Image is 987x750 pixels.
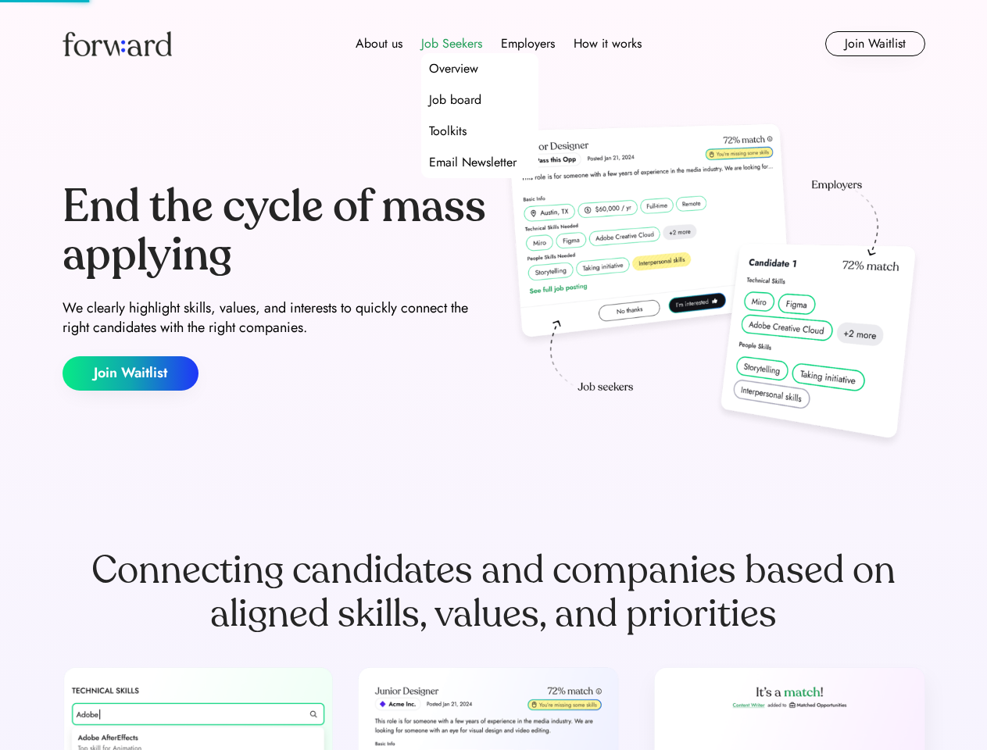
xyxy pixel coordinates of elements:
[500,119,925,455] img: hero-image.png
[63,356,198,391] button: Join Waitlist
[63,548,925,636] div: Connecting candidates and companies based on aligned skills, values, and priorities
[429,153,517,172] div: Email Newsletter
[429,59,478,78] div: Overview
[63,31,172,56] img: Forward logo
[825,31,925,56] button: Join Waitlist
[429,91,481,109] div: Job board
[501,34,555,53] div: Employers
[429,122,467,141] div: Toolkits
[421,34,482,53] div: Job Seekers
[63,298,488,337] div: We clearly highlight skills, values, and interests to quickly connect the right candidates with t...
[356,34,402,53] div: About us
[63,183,488,279] div: End the cycle of mass applying
[574,34,642,53] div: How it works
